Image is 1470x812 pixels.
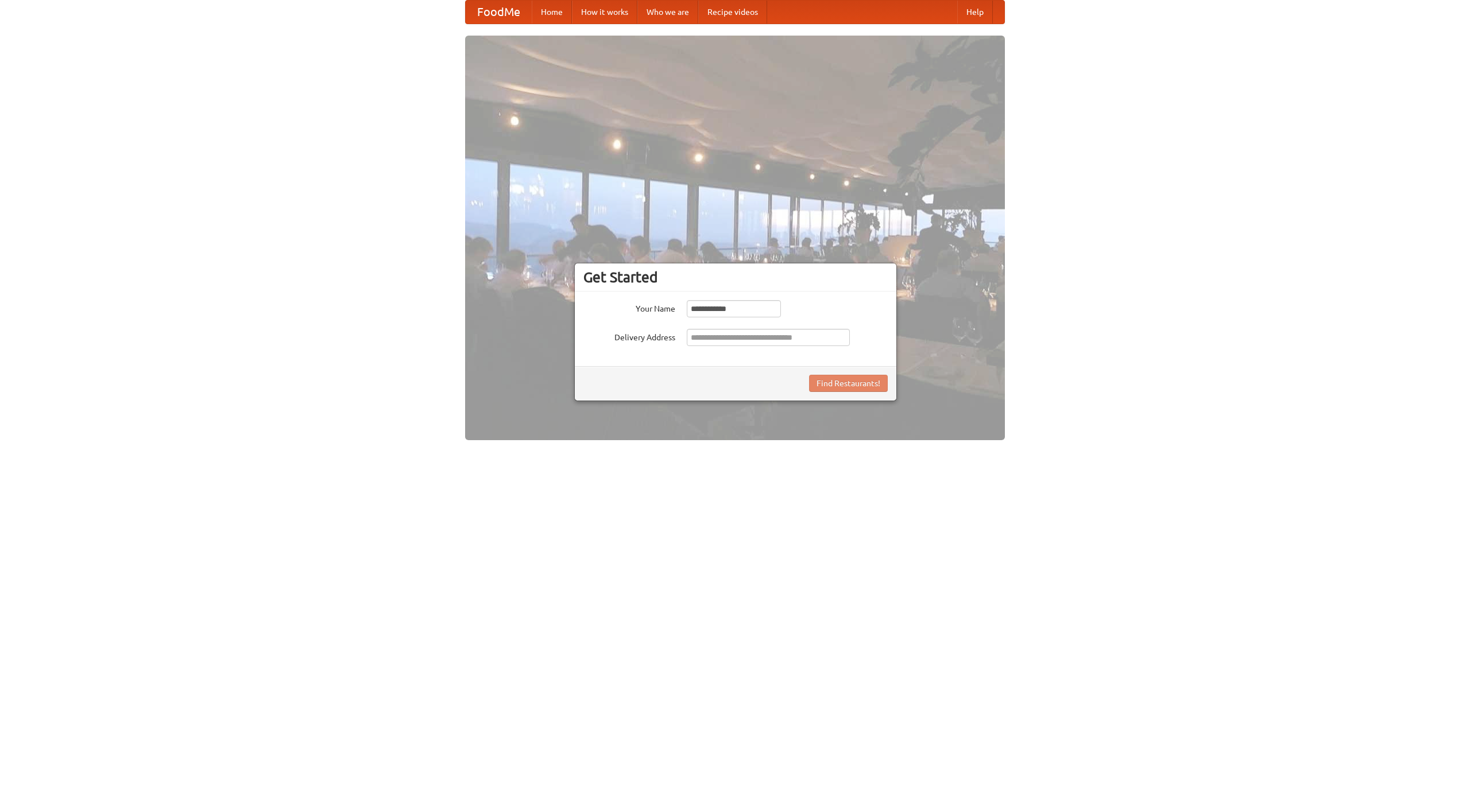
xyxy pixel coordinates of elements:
label: Delivery Address [583,329,675,343]
a: Home [532,1,572,24]
a: Who we are [637,1,698,24]
a: Recipe videos [698,1,767,24]
h3: Get Started [583,269,888,286]
a: FoodMe [466,1,532,24]
a: How it works [572,1,637,24]
button: Find Restaurants! [809,375,888,392]
label: Your Name [583,300,675,314]
a: Help [957,1,993,24]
